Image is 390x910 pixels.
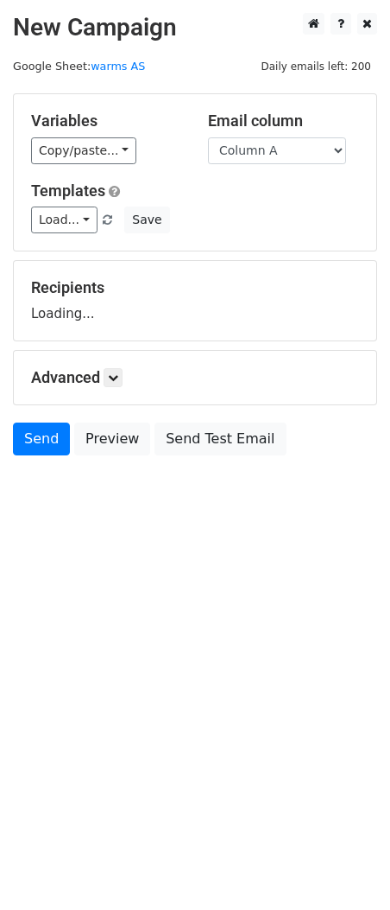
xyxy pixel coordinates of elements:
a: Send [13,423,70,455]
small: Google Sheet: [13,60,145,73]
a: Templates [31,181,105,200]
h5: Variables [31,111,182,130]
a: Copy/paste... [31,137,136,164]
h5: Recipients [31,278,359,297]
a: Preview [74,423,150,455]
a: Daily emails left: 200 [255,60,377,73]
h5: Advanced [31,368,359,387]
h2: New Campaign [13,13,377,42]
a: Load... [31,207,97,233]
h5: Email column [208,111,359,130]
span: Daily emails left: 200 [255,57,377,76]
div: Loading... [31,278,359,323]
a: Send Test Email [154,423,286,455]
button: Save [124,207,169,233]
a: warms AS [91,60,145,73]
